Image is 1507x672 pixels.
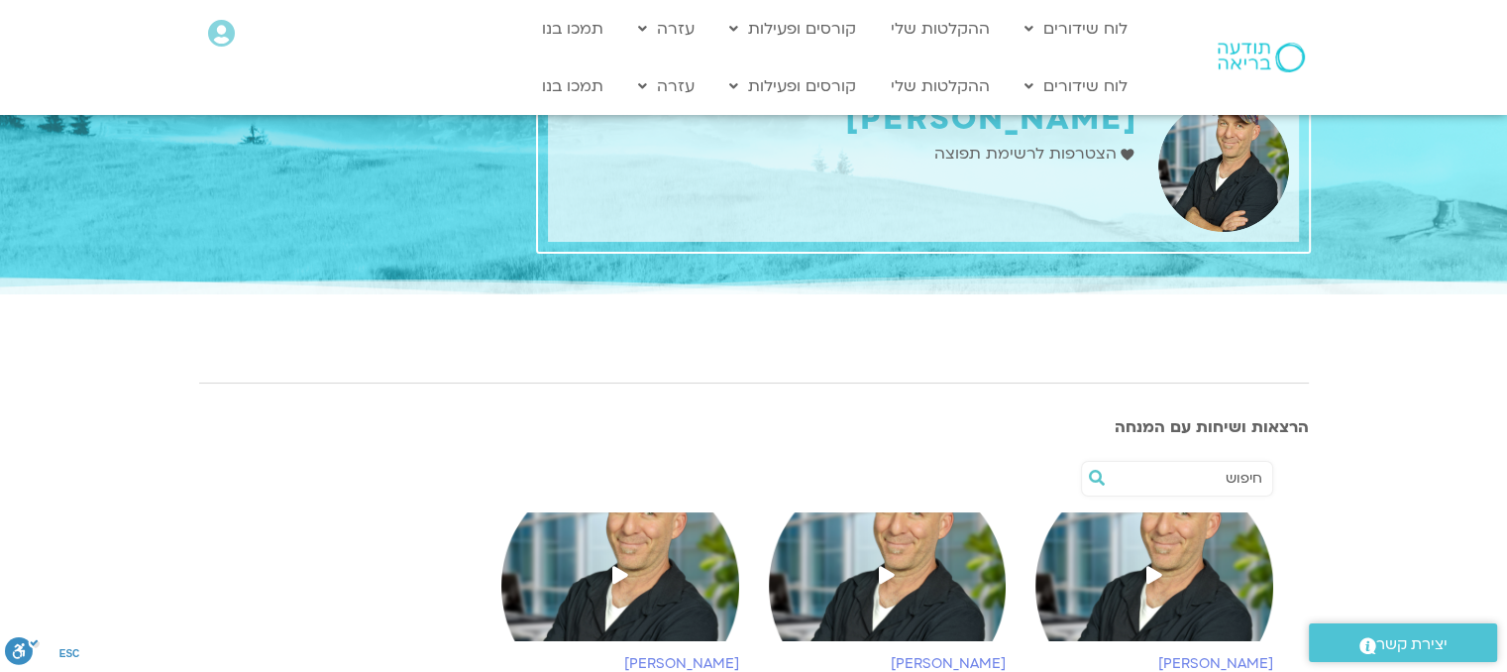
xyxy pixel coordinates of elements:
a: לוח שידורים [1015,67,1137,105]
a: תמכו בנו [532,67,613,105]
img: %D7%96%D7%99%D7%95%D7%90%D7%9F-.png [1035,512,1273,661]
span: יצירת קשר [1376,631,1448,658]
img: תודעה בריאה [1218,43,1305,72]
a: ההקלטות שלי [881,10,1000,48]
h3: הרצאות ושיחות עם המנחה [199,418,1309,436]
h6: [PERSON_NAME] [769,656,1007,672]
img: %D7%96%D7%99%D7%95%D7%90%D7%9F-.png [501,512,739,661]
h6: [PERSON_NAME] [1035,656,1273,672]
a: קורסים ופעילות [719,67,866,105]
a: לוח שידורים [1015,10,1137,48]
a: עזרה [628,10,704,48]
a: ההקלטות שלי [881,67,1000,105]
h1: [PERSON_NAME] [558,101,1138,138]
span: הצטרפות לרשימת תפוצה [933,141,1121,168]
a: הצטרפות לרשימת תפוצה [933,141,1138,168]
input: חיפוש [1112,462,1262,496]
img: %D7%96%D7%99%D7%95%D7%90%D7%9F-.png [769,512,1007,661]
a: תמכו בנו [532,10,613,48]
a: קורסים ופעילות [719,10,866,48]
a: יצירת קשר [1309,623,1497,662]
a: עזרה [628,67,704,105]
h6: [PERSON_NAME] [501,656,739,672]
